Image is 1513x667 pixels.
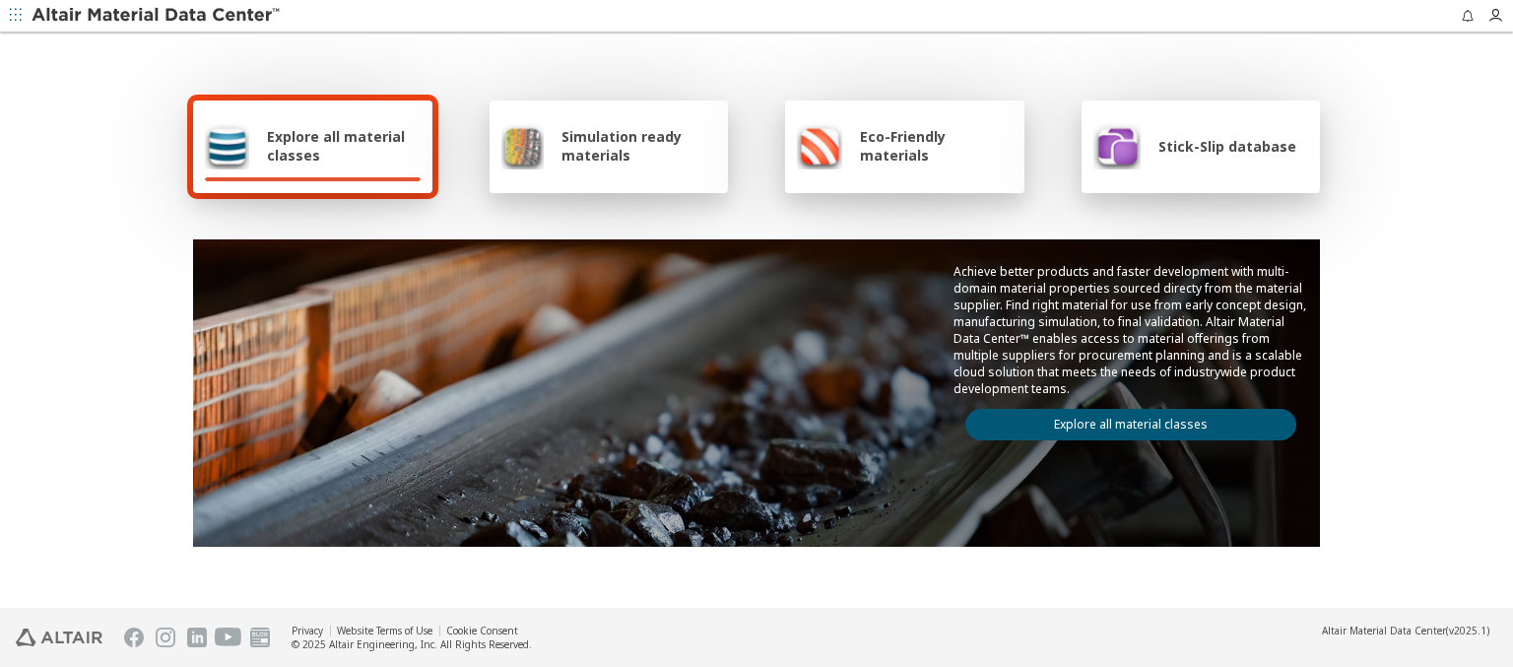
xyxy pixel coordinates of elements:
[954,263,1308,397] p: Achieve better products and faster development with multi-domain material properties sourced dire...
[797,122,842,169] img: Eco-Friendly materials
[292,624,323,637] a: Privacy
[1093,122,1141,169] img: Stick-Slip database
[1158,137,1296,156] span: Stick-Slip database
[446,624,518,637] a: Cookie Consent
[1322,624,1446,637] span: Altair Material Data Center
[561,127,716,165] span: Simulation ready materials
[267,127,421,165] span: Explore all material classes
[860,127,1012,165] span: Eco-Friendly materials
[16,629,102,646] img: Altair Engineering
[337,624,432,637] a: Website Terms of Use
[965,409,1296,440] a: Explore all material classes
[292,637,532,651] div: © 2025 Altair Engineering, Inc. All Rights Reserved.
[501,122,544,169] img: Simulation ready materials
[1322,624,1489,637] div: (v2025.1)
[205,122,249,169] img: Explore all material classes
[32,6,283,26] img: Altair Material Data Center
